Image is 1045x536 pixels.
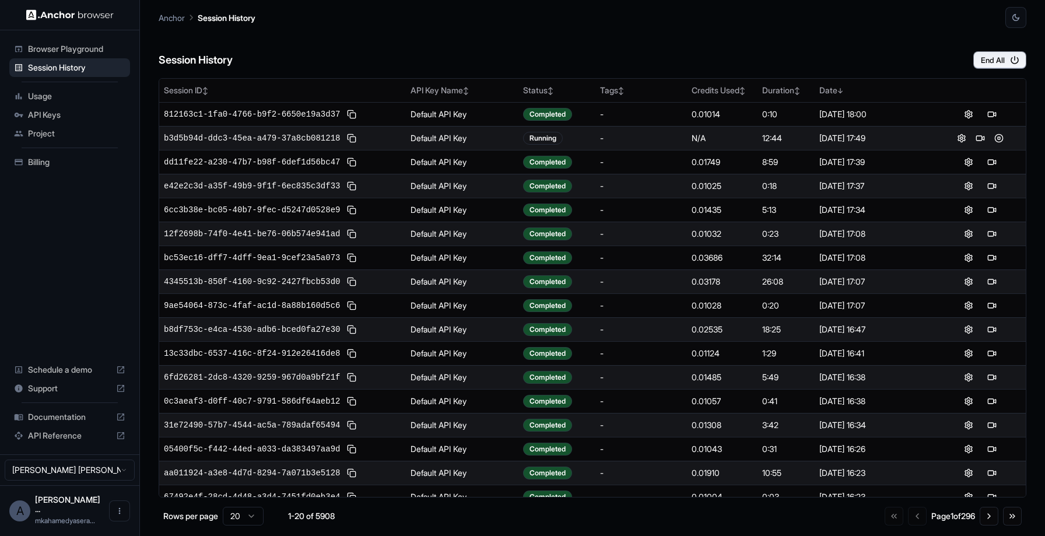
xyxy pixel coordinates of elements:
[819,108,930,120] div: [DATE] 18:00
[406,126,518,150] td: Default API Key
[523,156,572,169] div: Completed
[164,156,340,168] span: dd11fe22-a230-47b7-b98f-6def1d56bc47
[692,252,753,264] div: 0.03686
[692,491,753,503] div: 0.01004
[9,379,130,398] div: Support
[692,395,753,407] div: 0.01057
[523,491,572,503] div: Completed
[819,228,930,240] div: [DATE] 17:08
[164,85,401,96] div: Session ID
[600,491,682,503] div: -
[819,180,930,192] div: [DATE] 17:37
[406,150,518,174] td: Default API Key
[762,85,810,96] div: Duration
[762,395,810,407] div: 0:41
[406,174,518,198] td: Default API Key
[692,324,753,335] div: 0.02535
[164,180,340,192] span: e42e2c3d-a35f-49b9-9f1f-6ec835c3df33
[164,204,340,216] span: 6cc3b38e-bc05-40b7-9fec-d5247d0528e9
[202,86,208,95] span: ↕
[164,108,340,120] span: 812163c1-1fa0-4766-b9f2-6650e19a3d37
[164,491,340,503] span: 67492e4f-28cd-4d48-a3d4-7451fd0eb3e4
[973,51,1026,69] button: End All
[523,347,572,360] div: Completed
[463,86,469,95] span: ↕
[406,317,518,341] td: Default API Key
[28,156,125,168] span: Billing
[600,228,682,240] div: -
[523,323,572,336] div: Completed
[406,389,518,413] td: Default API Key
[692,228,753,240] div: 0.01032
[762,228,810,240] div: 0:23
[28,90,125,102] span: Usage
[523,132,563,145] div: Running
[692,348,753,359] div: 0.01124
[600,276,682,288] div: -
[9,106,130,124] div: API Keys
[762,372,810,383] div: 5:49
[164,467,340,479] span: aa011924-a3e8-4d7d-8294-7a071b3e5128
[35,516,95,525] span: mkahamedyaserarafath@gmail.com
[406,341,518,365] td: Default API Key
[819,348,930,359] div: [DATE] 16:41
[762,419,810,431] div: 3:42
[600,180,682,192] div: -
[819,156,930,168] div: [DATE] 17:39
[819,491,930,503] div: [DATE] 16:23
[762,132,810,144] div: 12:44
[164,276,340,288] span: 4345513b-850f-4160-9c92-2427fbcb53d0
[762,252,810,264] div: 32:14
[28,62,125,73] span: Session History
[406,222,518,246] td: Default API Key
[523,85,591,96] div: Status
[692,372,753,383] div: 0.01485
[28,430,111,442] span: API Reference
[164,348,340,359] span: 13c33dbc-6537-416c-8f24-912e26416de8
[837,86,843,95] span: ↓
[164,300,340,311] span: 9ae54064-873c-4faf-ac1d-8a88b160d5c6
[523,443,572,456] div: Completed
[164,372,340,383] span: 6fd26281-2dc8-4320-9259-967d0a9bf21f
[819,85,930,96] div: Date
[692,204,753,216] div: 0.01435
[9,500,30,521] div: A
[411,85,514,96] div: API Key Name
[109,500,130,521] button: Open menu
[523,371,572,384] div: Completed
[164,419,340,431] span: 31e72490-57b7-4544-ac5a-789adaf65494
[406,485,518,509] td: Default API Key
[600,348,682,359] div: -
[28,364,111,376] span: Schedule a demo
[198,12,255,24] p: Session History
[692,180,753,192] div: 0.01025
[164,443,340,455] span: 05400f5c-f442-44ed-a033-da383497aa9d
[600,156,682,168] div: -
[762,467,810,479] div: 10:55
[164,395,340,407] span: 0c3aeaf3-d0ff-40c7-9791-586df64aeb12
[9,408,130,426] div: Documentation
[692,443,753,455] div: 0.01043
[819,132,930,144] div: [DATE] 17:49
[692,419,753,431] div: 0.01308
[692,276,753,288] div: 0.03178
[28,383,111,394] span: Support
[692,156,753,168] div: 0.01749
[523,467,572,479] div: Completed
[600,204,682,216] div: -
[406,437,518,461] td: Default API Key
[523,227,572,240] div: Completed
[406,269,518,293] td: Default API Key
[523,204,572,216] div: Completed
[406,102,518,126] td: Default API Key
[523,419,572,432] div: Completed
[819,372,930,383] div: [DATE] 16:38
[819,395,930,407] div: [DATE] 16:38
[523,251,572,264] div: Completed
[600,395,682,407] div: -
[762,443,810,455] div: 0:31
[762,300,810,311] div: 0:20
[819,276,930,288] div: [DATE] 17:07
[762,204,810,216] div: 5:13
[819,252,930,264] div: [DATE] 17:08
